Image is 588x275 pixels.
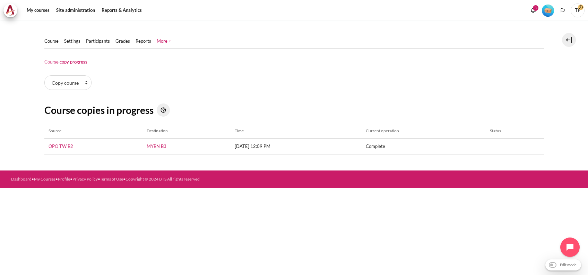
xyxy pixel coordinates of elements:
a: Terms of Use [100,176,123,182]
a: My courses [24,3,52,17]
th: Destination [142,124,231,139]
a: Course [44,38,59,45]
div: • • • • • [11,176,327,182]
div: Show notification window with 3 new notifications [528,5,538,16]
a: User menu [571,3,585,17]
th: Current operation [362,124,486,139]
img: Level #1 [542,5,554,17]
div: 3 [533,5,538,11]
a: Help [155,103,171,117]
img: Help with Course copies in progress [157,103,170,117]
a: Level #1 [539,4,557,17]
a: OPO TW B2 [49,143,73,149]
a: Settings [64,38,80,45]
a: Dashboard [11,176,32,182]
a: More [157,38,171,45]
a: My Courses [34,176,55,182]
th: Source [44,124,142,139]
a: Profile [58,176,70,182]
h2: Course copies in progress [44,103,544,117]
h1: Course copy progress [44,59,87,65]
a: Participants [86,38,110,45]
td: [DATE] 12:09 PM [231,139,362,154]
a: MYBN B3 [147,143,166,149]
th: Status [486,124,544,139]
button: Languages [557,5,568,16]
span: TP [571,3,585,17]
a: Privacy Policy [72,176,98,182]
a: Reports [136,38,151,45]
a: Reports & Analytics [99,3,144,17]
a: Copyright © 2024 BTS All rights reserved [126,176,200,182]
div: Level #1 [542,4,554,17]
a: Architeck Architeck [3,3,21,17]
img: Architeck [6,5,15,16]
a: Grades [115,38,130,45]
td: Complete [362,139,486,154]
th: Time [231,124,362,139]
a: Site administration [54,3,97,17]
